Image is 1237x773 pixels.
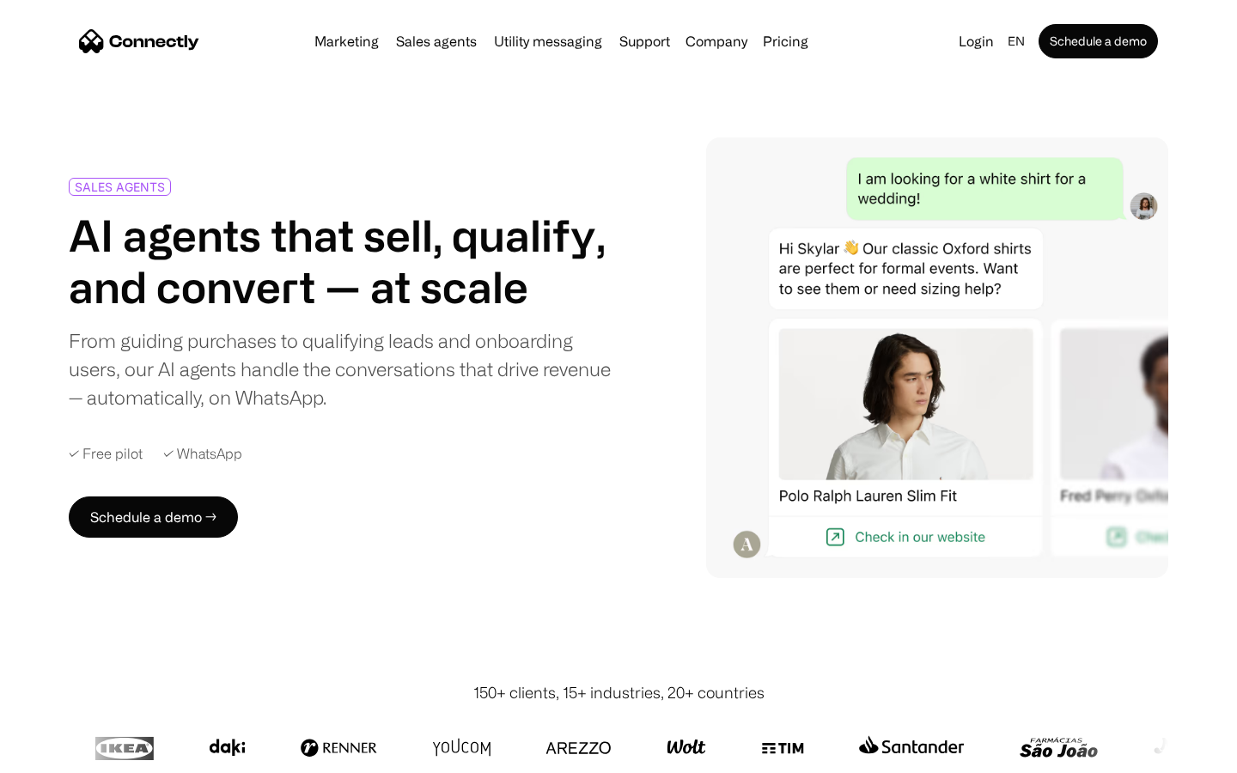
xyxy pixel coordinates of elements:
[686,29,747,53] div: Company
[473,681,765,704] div: 150+ clients, 15+ industries, 20+ countries
[612,34,677,48] a: Support
[163,446,242,462] div: ✓ WhatsApp
[1001,29,1035,53] div: en
[79,28,199,54] a: home
[1039,24,1158,58] a: Schedule a demo
[308,34,386,48] a: Marketing
[756,34,815,48] a: Pricing
[69,446,143,462] div: ✓ Free pilot
[75,180,165,193] div: SALES AGENTS
[1008,29,1025,53] div: en
[69,326,612,411] div: From guiding purchases to qualifying leads and onboarding users, our AI agents handle the convers...
[680,29,753,53] div: Company
[952,29,1001,53] a: Login
[389,34,484,48] a: Sales agents
[69,210,612,313] h1: AI agents that sell, qualify, and convert — at scale
[34,743,103,767] ul: Language list
[69,496,238,538] a: Schedule a demo →
[17,741,103,767] aside: Language selected: English
[487,34,609,48] a: Utility messaging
